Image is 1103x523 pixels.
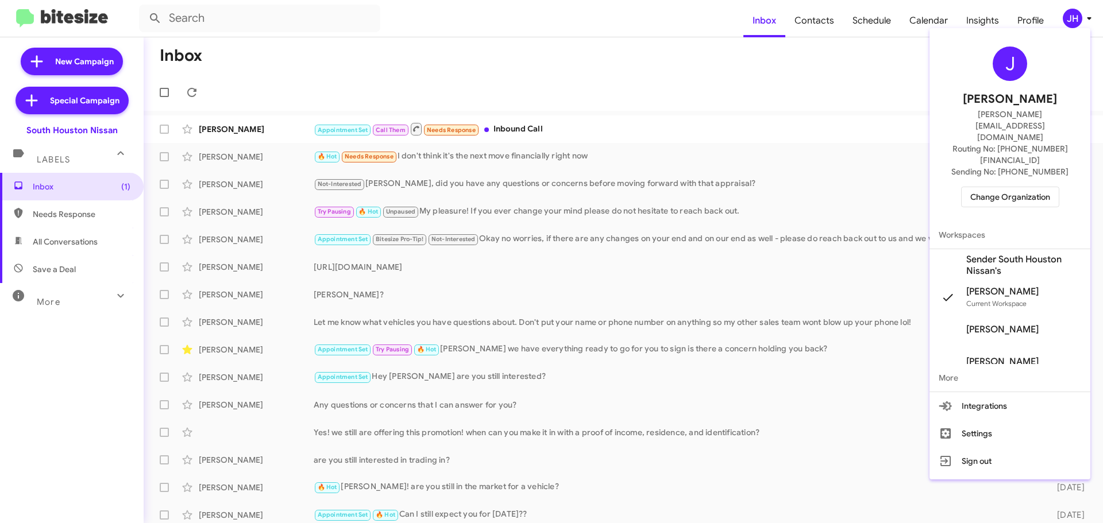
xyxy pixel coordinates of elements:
[930,364,1090,392] span: More
[970,187,1050,207] span: Change Organization
[930,221,1090,249] span: Workspaces
[961,187,1059,207] button: Change Organization
[951,166,1069,177] span: Sending No: [PHONE_NUMBER]
[966,356,1039,367] span: [PERSON_NAME]
[993,47,1027,81] div: J
[930,392,1090,420] button: Integrations
[963,90,1057,109] span: [PERSON_NAME]
[966,299,1027,308] span: Current Workspace
[966,254,1081,277] span: Sender South Houston Nissan's
[943,143,1077,166] span: Routing No: [PHONE_NUMBER][FINANCIAL_ID]
[966,324,1039,335] span: [PERSON_NAME]
[930,420,1090,447] button: Settings
[966,286,1039,297] span: [PERSON_NAME]
[943,109,1077,143] span: [PERSON_NAME][EMAIL_ADDRESS][DOMAIN_NAME]
[930,447,1090,475] button: Sign out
